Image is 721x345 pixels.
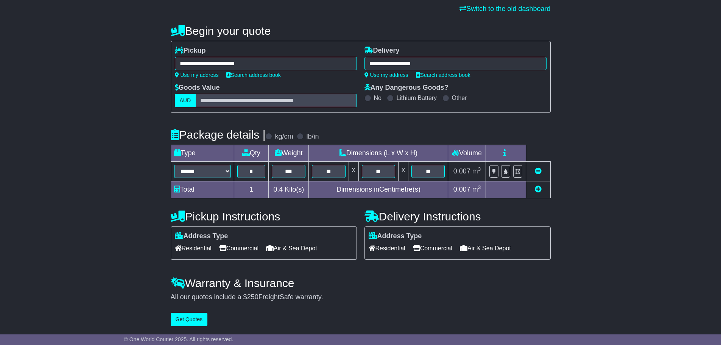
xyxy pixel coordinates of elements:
span: 0.007 [453,186,470,193]
a: Switch to the old dashboard [459,5,550,12]
a: Search address book [416,72,470,78]
span: m [472,186,481,193]
label: Lithium Battery [396,94,437,101]
a: Use my address [364,72,408,78]
span: 250 [247,293,259,301]
span: Residential [175,242,212,254]
td: x [349,162,358,181]
span: Air & Sea Depot [266,242,317,254]
h4: Warranty & Insurance [171,277,551,289]
span: Air & Sea Depot [460,242,511,254]
div: All our quotes include a $ FreightSafe warranty. [171,293,551,301]
span: © One World Courier 2025. All rights reserved. [124,336,234,342]
h4: Delivery Instructions [364,210,551,223]
a: Use my address [175,72,219,78]
a: Remove this item [535,167,542,175]
h4: Package details | [171,128,266,141]
label: kg/cm [275,133,293,141]
span: Commercial [413,242,452,254]
sup: 3 [478,184,481,190]
td: Total [171,181,234,198]
td: Weight [269,145,309,162]
td: Volume [448,145,486,162]
label: Other [452,94,467,101]
span: Residential [369,242,405,254]
label: lb/in [306,133,319,141]
h4: Pickup Instructions [171,210,357,223]
label: Delivery [364,47,400,55]
span: 0.007 [453,167,470,175]
label: Address Type [369,232,422,240]
td: Dimensions in Centimetre(s) [309,181,448,198]
label: Address Type [175,232,228,240]
td: Kilo(s) [269,181,309,198]
td: x [399,162,408,181]
label: No [374,94,382,101]
h4: Begin your quote [171,25,551,37]
td: Qty [234,145,269,162]
a: Search address book [226,72,281,78]
label: Any Dangerous Goods? [364,84,448,92]
a: Add new item [535,186,542,193]
span: 0.4 [273,186,283,193]
label: Pickup [175,47,206,55]
button: Get Quotes [171,313,208,326]
span: Commercial [219,242,259,254]
td: 1 [234,181,269,198]
td: Dimensions (L x W x H) [309,145,448,162]
td: Type [171,145,234,162]
label: AUD [175,94,196,107]
span: m [472,167,481,175]
label: Goods Value [175,84,220,92]
sup: 3 [478,166,481,172]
